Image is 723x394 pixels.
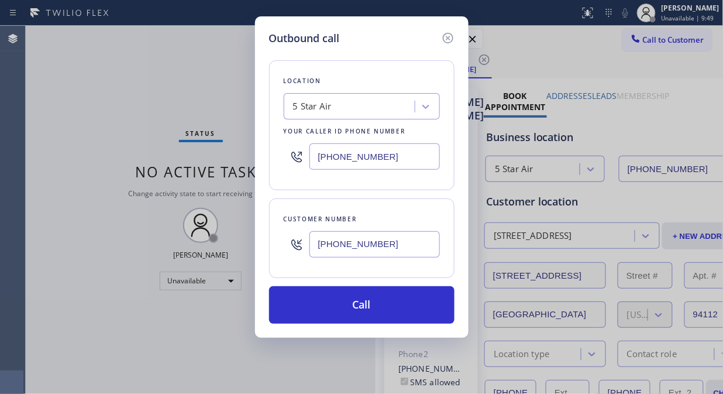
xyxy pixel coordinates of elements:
div: Your caller id phone number [284,125,440,138]
button: Call [269,286,455,324]
input: (123) 456-7890 [309,231,440,258]
div: Location [284,75,440,87]
div: Customer number [284,213,440,225]
input: (123) 456-7890 [309,143,440,170]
